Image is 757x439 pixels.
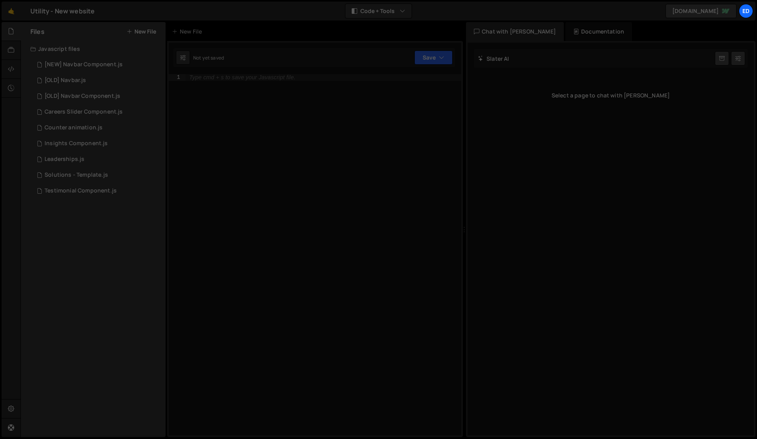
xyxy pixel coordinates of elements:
div: [OLD] Navbar Component.js [45,93,120,100]
div: New File [172,28,205,35]
div: 16434/44509.js [30,120,166,136]
button: Code + Tools [345,4,412,18]
div: Testimonial Component.js [45,187,117,194]
div: 16434/44766.js [30,104,166,120]
div: Counter animation.js [45,124,103,131]
div: Utility - New website [30,6,95,16]
div: Javascript files [21,41,166,57]
button: Save [414,50,453,65]
div: 16434/44776.js [30,151,166,167]
div: [OLD] Navbar.js [45,77,86,84]
div: 1 [169,74,185,81]
a: [DOMAIN_NAME] [666,4,736,18]
div: Not yet saved [193,54,224,61]
div: Solutions - Template.js [45,172,108,179]
div: Chat with [PERSON_NAME] [466,22,564,41]
div: 16434/44513.js [30,136,166,151]
div: 16434/44510.js [30,183,166,199]
a: 🤙 [2,2,21,21]
button: New File [127,28,156,35]
div: Documentation [565,22,632,41]
div: 16434/44915.js [30,88,166,104]
div: Select a page to chat with [PERSON_NAME] [474,80,748,111]
a: Ed [739,4,753,18]
div: Insights Component.js [45,140,108,147]
div: [NEW] Navbar Component.js [45,61,123,68]
div: 16434/45663.js [30,167,166,183]
h2: Slater AI [478,55,509,62]
div: 16434/44912.js [30,73,166,88]
div: Leaderships.js [45,156,84,163]
div: 16434/45445.js [30,57,166,73]
div: Type cmd + s to save your Javascript file. [189,75,295,80]
div: Careers Slider Component.js [45,108,123,116]
h2: Files [30,27,45,36]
